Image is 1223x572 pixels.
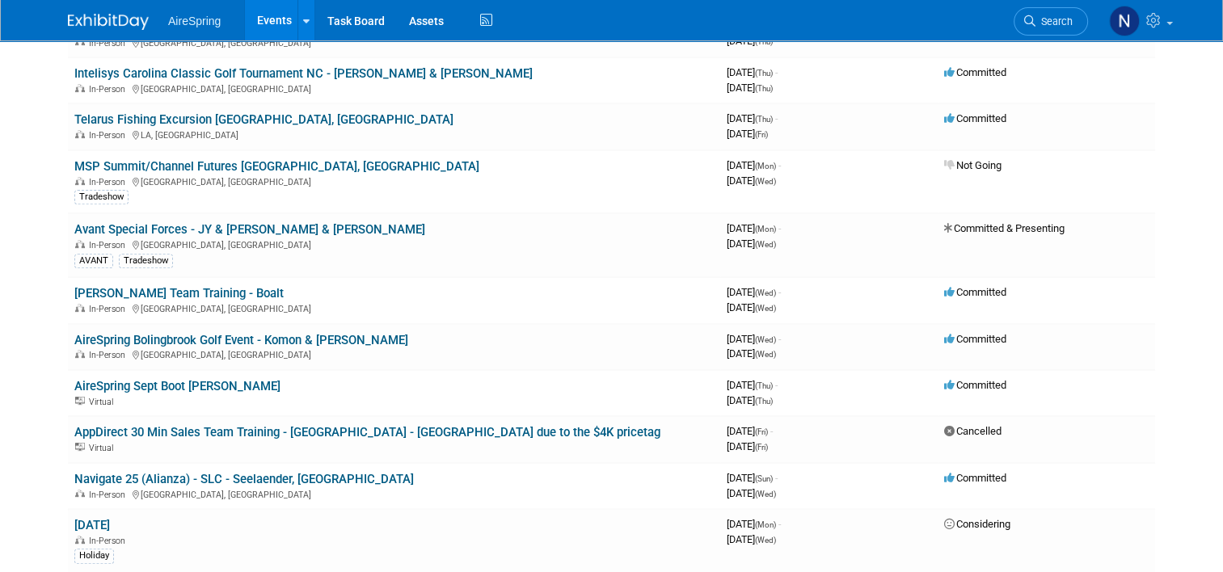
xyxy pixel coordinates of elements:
[755,130,768,139] span: (Fri)
[74,286,284,301] a: [PERSON_NAME] Team Training - Boalt
[944,379,1006,391] span: Committed
[74,36,714,48] div: [GEOGRAPHIC_DATA], [GEOGRAPHIC_DATA]
[775,472,778,484] span: -
[74,238,714,250] div: [GEOGRAPHIC_DATA], [GEOGRAPHIC_DATA]
[75,536,85,544] img: In-Person Event
[755,474,773,483] span: (Sun)
[74,549,114,563] div: Holiday
[944,66,1006,78] span: Committed
[74,347,714,360] div: [GEOGRAPHIC_DATA], [GEOGRAPHIC_DATA]
[75,38,85,46] img: In-Person Event
[119,254,173,268] div: Tradeshow
[755,427,768,436] span: (Fri)
[75,490,85,498] img: In-Person Event
[727,82,773,94] span: [DATE]
[74,301,714,314] div: [GEOGRAPHIC_DATA], [GEOGRAPHIC_DATA]
[727,222,781,234] span: [DATE]
[755,177,776,186] span: (Wed)
[775,379,778,391] span: -
[75,443,85,451] img: Virtual Event
[778,286,781,298] span: -
[1035,15,1073,27] span: Search
[944,333,1006,345] span: Committed
[74,518,110,532] a: [DATE]
[89,84,130,95] span: In-Person
[75,304,85,312] img: In-Person Event
[75,84,85,92] img: In-Person Event
[89,350,130,360] span: In-Person
[1109,6,1140,36] img: Natalie Pyron
[755,240,776,249] span: (Wed)
[727,301,776,313] span: [DATE]
[727,333,781,345] span: [DATE]
[944,286,1006,298] span: Committed
[75,350,85,358] img: In-Person Event
[727,440,768,452] span: [DATE]
[89,304,130,314] span: In-Person
[89,130,130,141] span: In-Person
[755,84,773,93] span: (Thu)
[727,472,778,484] span: [DATE]
[74,254,113,268] div: AVANT
[755,115,773,124] span: (Thu)
[727,238,776,250] span: [DATE]
[1014,7,1088,36] a: Search
[755,37,773,46] span: (Thu)
[89,397,118,407] span: Virtual
[74,82,714,95] div: [GEOGRAPHIC_DATA], [GEOGRAPHIC_DATA]
[727,518,781,530] span: [DATE]
[755,536,776,545] span: (Wed)
[89,536,130,546] span: In-Person
[944,112,1006,124] span: Committed
[755,69,773,78] span: (Thu)
[74,333,408,347] a: AireSpring Bolingbrook Golf Event - Komon & [PERSON_NAME]
[89,443,118,453] span: Virtual
[944,518,1010,530] span: Considering
[944,159,1002,171] span: Not Going
[75,397,85,405] img: Virtual Event
[727,379,778,391] span: [DATE]
[944,425,1002,437] span: Cancelled
[755,162,776,170] span: (Mon)
[755,288,776,297] span: (Wed)
[755,381,773,390] span: (Thu)
[89,38,130,48] span: In-Person
[89,490,130,500] span: In-Person
[74,472,414,486] a: Navigate 25 (Alianza) - SLC - Seelaender, [GEOGRAPHIC_DATA]
[944,472,1006,484] span: Committed
[755,397,773,406] span: (Thu)
[755,490,776,498] span: (Wed)
[74,175,714,187] div: [GEOGRAPHIC_DATA], [GEOGRAPHIC_DATA]
[775,66,778,78] span: -
[74,222,425,237] a: Avant Special Forces - JY & [PERSON_NAME] & [PERSON_NAME]
[727,286,781,298] span: [DATE]
[755,350,776,359] span: (Wed)
[74,128,714,141] div: LA, [GEOGRAPHIC_DATA]
[727,128,768,140] span: [DATE]
[727,425,773,437] span: [DATE]
[944,222,1065,234] span: Committed & Presenting
[74,112,453,127] a: Telarus Fishing Excursion [GEOGRAPHIC_DATA], [GEOGRAPHIC_DATA]
[168,15,221,27] span: AireSpring
[778,518,781,530] span: -
[778,159,781,171] span: -
[727,394,773,406] span: [DATE]
[727,159,781,171] span: [DATE]
[74,66,533,81] a: Intelisys Carolina Classic Golf Tournament NC - [PERSON_NAME] & [PERSON_NAME]
[75,177,85,185] img: In-Person Event
[74,159,479,174] a: MSP Summit/Channel Futures [GEOGRAPHIC_DATA], [GEOGRAPHIC_DATA]
[755,520,776,529] span: (Mon)
[727,533,776,545] span: [DATE]
[727,112,778,124] span: [DATE]
[89,177,130,187] span: In-Person
[74,425,660,440] a: AppDirect 30 Min Sales Team Training - [GEOGRAPHIC_DATA] - [GEOGRAPHIC_DATA] due to the $4K pricetag
[755,443,768,452] span: (Fri)
[727,175,776,187] span: [DATE]
[727,66,778,78] span: [DATE]
[74,487,714,500] div: [GEOGRAPHIC_DATA], [GEOGRAPHIC_DATA]
[770,425,773,437] span: -
[778,222,781,234] span: -
[74,190,129,204] div: Tradeshow
[755,335,776,344] span: (Wed)
[75,130,85,138] img: In-Person Event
